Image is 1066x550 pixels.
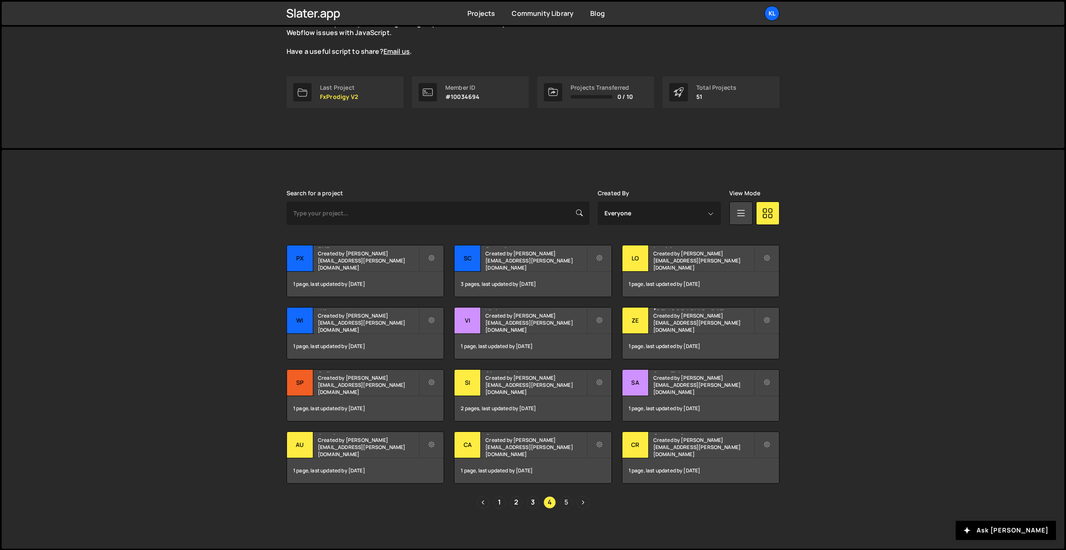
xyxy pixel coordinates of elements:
[467,9,495,18] a: Projects
[454,334,611,359] div: 1 page, last updated by [DATE]
[617,93,633,100] span: 0 / 10
[622,272,779,297] div: 1 page, last updated by [DATE]
[318,432,419,434] h2: Aural
[320,93,358,100] p: FxProdigy V2
[696,93,736,100] p: 51
[485,436,586,458] small: Created by [PERSON_NAME][EMAIL_ADDRESS][PERSON_NAME][DOMAIN_NAME]
[485,432,586,434] h2: Casquette
[454,458,611,483] div: 1 page, last updated by [DATE]
[571,84,633,91] div: Projects Transferred
[454,245,481,272] div: Sc
[383,47,410,56] a: Email us
[454,432,481,458] div: Ca
[287,334,444,359] div: 1 page, last updated by [DATE]
[287,396,444,421] div: 1 page, last updated by [DATE]
[485,370,586,372] h2: Sitevolution
[287,19,587,56] p: The is live and growing. Explore the curated scripts to solve common Webflow issues with JavaScri...
[653,374,754,396] small: Created by [PERSON_NAME][EMAIL_ADDRESS][PERSON_NAME][DOMAIN_NAME]
[318,250,419,271] small: Created by [PERSON_NAME][EMAIL_ADDRESS][PERSON_NAME][DOMAIN_NAME]
[485,308,586,310] h2: Vision
[454,245,612,297] a: Sc Scrapin Created by [PERSON_NAME][EMAIL_ADDRESS][PERSON_NAME][DOMAIN_NAME] 3 pages, last update...
[622,245,649,272] div: Lo
[318,312,419,333] small: Created by [PERSON_NAME][EMAIL_ADDRESS][PERSON_NAME][DOMAIN_NAME]
[622,370,649,396] div: Sa
[287,370,313,396] div: Sp
[445,93,480,100] p: #10034694
[287,202,589,225] input: Type your project...
[287,432,313,458] div: Au
[287,431,444,484] a: Au Aural Created by [PERSON_NAME][EMAIL_ADDRESS][PERSON_NAME][DOMAIN_NAME] 1 page, last updated b...
[287,76,404,108] a: Last Project FxProdigy V2
[287,369,444,421] a: Sp Spiice Created by [PERSON_NAME][EMAIL_ADDRESS][PERSON_NAME][DOMAIN_NAME] 1 page, last updated ...
[287,245,313,272] div: PX
[653,370,754,372] h2: Sans Tabou
[485,245,586,248] h2: Scrapin
[287,308,313,334] div: Wi
[729,190,760,197] label: View Mode
[956,521,1056,540] button: Ask [PERSON_NAME]
[454,396,611,421] div: 2 pages, last updated by [DATE]
[318,436,419,458] small: Created by [PERSON_NAME][EMAIL_ADDRESS][PERSON_NAME][DOMAIN_NAME]
[560,496,573,509] a: Page 5
[320,84,358,91] div: Last Project
[287,245,444,297] a: PX PXP Created by [PERSON_NAME][EMAIL_ADDRESS][PERSON_NAME][DOMAIN_NAME] 1 page, last updated by ...
[653,245,754,248] h2: Louitis
[318,374,419,396] small: Created by [PERSON_NAME][EMAIL_ADDRESS][PERSON_NAME][DOMAIN_NAME]
[577,496,589,509] a: Next page
[485,312,586,333] small: Created by [PERSON_NAME][EMAIL_ADDRESS][PERSON_NAME][DOMAIN_NAME]
[454,308,481,334] div: Vi
[527,496,539,509] a: Page 3
[493,496,506,509] a: Page 1
[287,458,444,483] div: 1 page, last updated by [DATE]
[454,370,481,396] div: Si
[622,431,779,484] a: Cr Creator Squad Created by [PERSON_NAME][EMAIL_ADDRESS][PERSON_NAME][DOMAIN_NAME] 1 page, last u...
[598,190,629,197] label: Created By
[653,308,754,310] h2: [DEMOGRAPHIC_DATA]
[454,307,612,359] a: Vi Vision Created by [PERSON_NAME][EMAIL_ADDRESS][PERSON_NAME][DOMAIN_NAME] 1 page, last updated ...
[477,496,489,509] a: Previous page
[454,431,612,484] a: Ca Casquette Created by [PERSON_NAME][EMAIL_ADDRESS][PERSON_NAME][DOMAIN_NAME] 1 page, last updat...
[287,190,343,197] label: Search for a project
[485,374,586,396] small: Created by [PERSON_NAME][EMAIL_ADDRESS][PERSON_NAME][DOMAIN_NAME]
[764,6,779,21] a: Kl
[287,272,444,297] div: 1 page, last updated by [DATE]
[512,9,574,18] a: Community Library
[622,458,779,483] div: 1 page, last updated by [DATE]
[510,496,523,509] a: Page 2
[622,245,779,297] a: Lo Louitis Created by [PERSON_NAME][EMAIL_ADDRESS][PERSON_NAME][DOMAIN_NAME] 1 page, last updated...
[445,84,480,91] div: Member ID
[318,308,419,310] h2: Wisq
[622,369,779,421] a: Sa Sans Tabou Created by [PERSON_NAME][EMAIL_ADDRESS][PERSON_NAME][DOMAIN_NAME] 1 page, last upda...
[622,334,779,359] div: 1 page, last updated by [DATE]
[454,272,611,297] div: 3 pages, last updated by [DATE]
[287,496,779,509] div: Pagination
[622,396,779,421] div: 1 page, last updated by [DATE]
[696,84,736,91] div: Total Projects
[622,307,779,359] a: Ze [DEMOGRAPHIC_DATA] Created by [PERSON_NAME][EMAIL_ADDRESS][PERSON_NAME][DOMAIN_NAME] 1 page, l...
[454,369,612,421] a: Si Sitevolution Created by [PERSON_NAME][EMAIL_ADDRESS][PERSON_NAME][DOMAIN_NAME] 2 pages, last u...
[590,9,605,18] a: Blog
[622,308,649,334] div: Ze
[653,436,754,458] small: Created by [PERSON_NAME][EMAIL_ADDRESS][PERSON_NAME][DOMAIN_NAME]
[653,250,754,271] small: Created by [PERSON_NAME][EMAIL_ADDRESS][PERSON_NAME][DOMAIN_NAME]
[318,245,419,248] h2: PXP
[287,307,444,359] a: Wi Wisq Created by [PERSON_NAME][EMAIL_ADDRESS][PERSON_NAME][DOMAIN_NAME] 1 page, last updated by...
[653,312,754,333] small: Created by [PERSON_NAME][EMAIL_ADDRESS][PERSON_NAME][DOMAIN_NAME]
[622,432,649,458] div: Cr
[318,370,419,372] h2: Spiice
[485,250,586,271] small: Created by [PERSON_NAME][EMAIL_ADDRESS][PERSON_NAME][DOMAIN_NAME]
[653,432,754,434] h2: Creator Squad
